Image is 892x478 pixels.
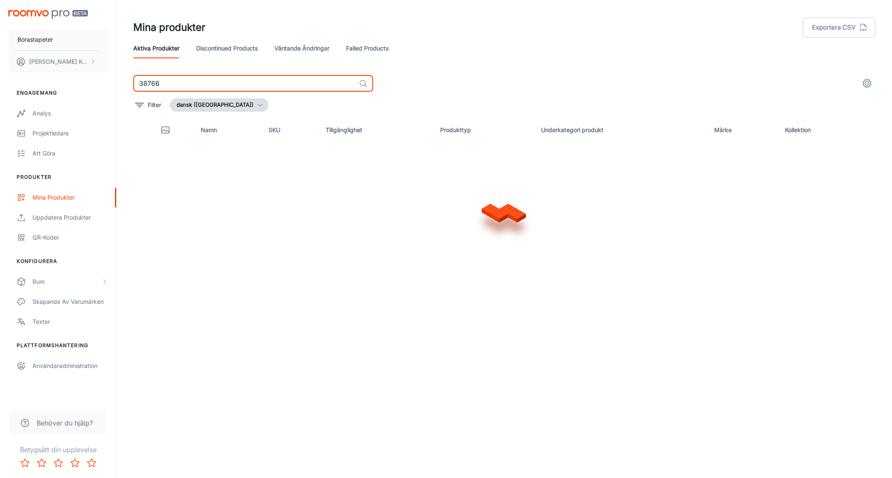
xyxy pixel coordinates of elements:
[33,455,50,471] button: Rate 2 star
[434,118,534,142] th: Produkttyp
[8,10,88,19] img: Roomvo PRO Beta
[32,213,108,222] div: Uppdatera produkter
[32,317,108,326] div: Texter
[37,418,93,428] span: Behöver du hjälp?
[8,29,108,50] button: Borastapeter
[17,455,33,471] button: Rate 1 star
[133,75,356,92] input: Sök
[534,118,708,142] th: Underkategori produkt
[32,149,108,158] div: Att göra
[29,57,88,66] p: [PERSON_NAME] Konnéus
[7,445,110,455] p: Betygsätt din upplevelse
[133,98,163,112] button: filter
[148,100,161,110] p: Filter
[170,98,269,112] button: dansk ([GEOGRAPHIC_DATA])
[319,118,434,142] th: Tillgänglighet
[32,109,108,118] div: Analys
[859,75,875,92] button: settings
[8,51,108,73] button: [PERSON_NAME] Konnéus
[32,361,108,370] div: Användaradministration
[274,38,329,58] a: Väntande ändringar
[133,38,179,58] a: Aktiva produkter
[160,125,170,135] svg: Thumbnail
[194,118,262,142] th: Namn
[32,129,108,138] div: Projektledare
[67,455,83,471] button: Rate 4 star
[32,193,108,202] div: Mina produkter
[50,455,67,471] button: Rate 3 star
[778,118,875,142] th: Kollektion
[196,38,258,58] a: Discontinued Products
[803,18,875,38] button: Exportera CSV
[17,35,53,44] p: Borastapeter
[708,118,778,142] th: Märke
[32,297,108,306] div: Skapande av varumärken
[133,20,205,35] h1: Mina produkter
[346,38,389,58] a: Failed Products
[262,118,319,142] th: SKU
[32,233,108,242] div: QR-koder
[83,455,100,471] button: Rate 5 star
[32,277,101,286] div: Rum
